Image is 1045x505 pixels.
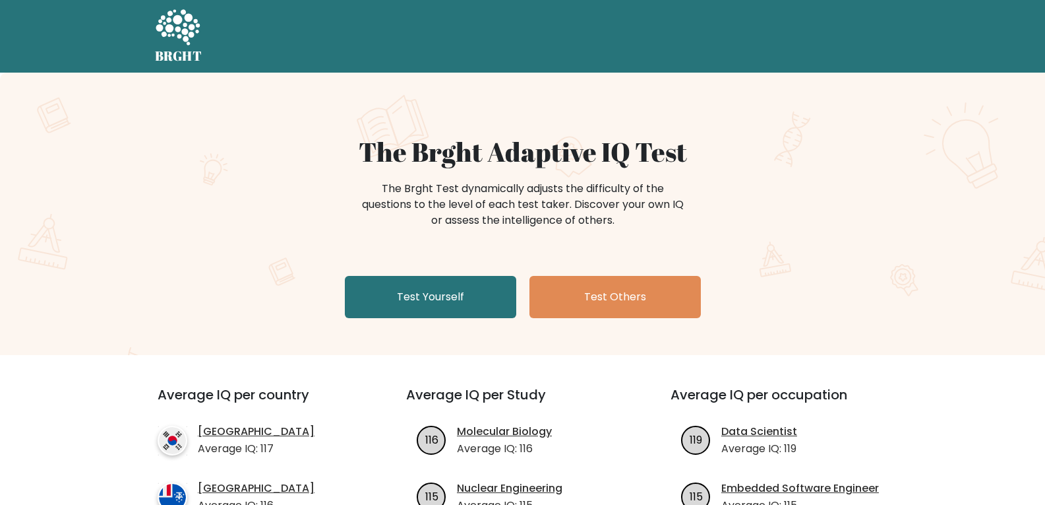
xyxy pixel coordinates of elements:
a: Embedded Software Engineer [721,481,879,496]
h3: Average IQ per Study [406,387,639,419]
a: Nuclear Engineering [457,481,562,496]
h3: Average IQ per country [158,387,359,419]
p: Average IQ: 116 [457,441,552,457]
text: 116 [425,432,438,447]
p: Average IQ: 117 [198,441,314,457]
div: The Brght Test dynamically adjusts the difficulty of the questions to the level of each test take... [358,181,688,228]
img: country [158,426,187,455]
a: Molecular Biology [457,424,552,440]
h1: The Brght Adaptive IQ Test [201,136,845,168]
a: [GEOGRAPHIC_DATA] [198,424,314,440]
p: Average IQ: 119 [721,441,797,457]
text: 119 [690,432,702,447]
a: [GEOGRAPHIC_DATA] [198,481,314,496]
a: Data Scientist [721,424,797,440]
a: Test Yourself [345,276,516,318]
a: BRGHT [155,5,202,67]
h5: BRGHT [155,48,202,64]
h3: Average IQ per occupation [671,387,903,419]
a: Test Others [529,276,701,318]
text: 115 [425,488,438,504]
text: 115 [690,488,703,504]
